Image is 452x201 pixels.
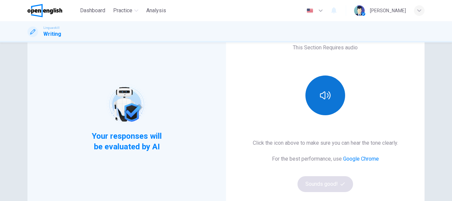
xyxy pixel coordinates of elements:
[293,44,358,52] h6: This Section Requires audio
[106,83,148,126] img: robot icon
[272,155,379,163] h6: For the best performance, use
[343,156,379,162] a: Google Chrome
[27,4,77,17] a: OpenEnglish logo
[77,5,108,17] button: Dashboard
[111,5,141,17] button: Practice
[113,7,132,15] span: Practice
[354,5,365,16] img: Profile picture
[43,30,61,38] h1: Writing
[27,4,62,17] img: OpenEnglish logo
[306,8,314,13] img: en
[146,7,166,15] span: Analysis
[144,5,169,17] button: Analysis
[43,25,60,30] span: Linguaskill
[253,139,398,147] h6: Click the icon above to make sure you can hear the tone clearly.
[87,131,167,152] span: Your responses will be evaluated by AI
[80,7,105,15] span: Dashboard
[370,7,406,15] div: [PERSON_NAME]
